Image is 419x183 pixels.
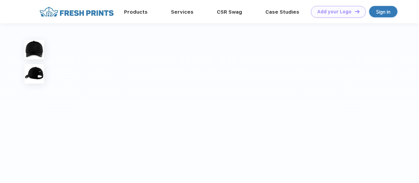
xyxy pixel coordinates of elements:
[124,9,148,15] a: Products
[38,6,116,18] img: fo%20logo%202.webp
[369,6,397,17] a: Sign in
[376,8,390,16] div: Sign in
[25,40,44,59] img: func=resize&h=100
[355,10,359,13] img: DT
[317,9,351,15] div: Add your Logo
[25,64,44,84] img: func=resize&h=100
